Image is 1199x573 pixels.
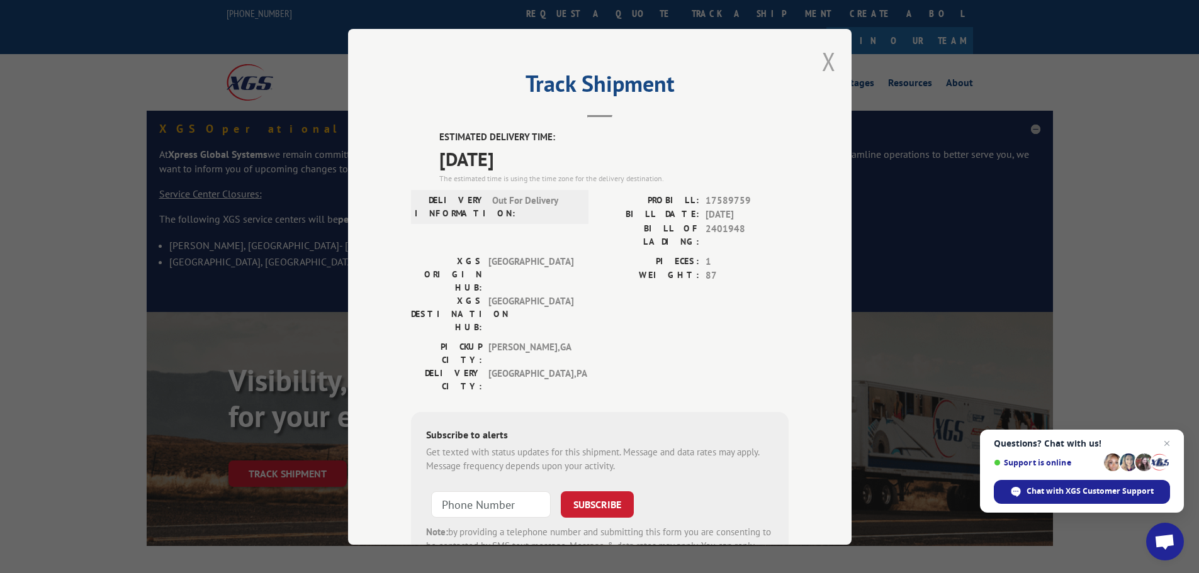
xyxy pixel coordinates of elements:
[994,480,1170,504] span: Chat with XGS Customer Support
[706,208,789,222] span: [DATE]
[600,193,699,208] label: PROBILL:
[600,221,699,248] label: BILL OF LADING:
[439,172,789,184] div: The estimated time is using the time zone for the delivery destination.
[600,254,699,269] label: PIECES:
[600,269,699,283] label: WEIGHT:
[488,294,573,333] span: [GEOGRAPHIC_DATA]
[994,438,1170,448] span: Questions? Chat with us!
[822,45,836,78] button: Close modal
[439,144,789,172] span: [DATE]
[415,193,486,220] label: DELIVERY INFORMATION:
[492,193,577,220] span: Out For Delivery
[706,254,789,269] span: 1
[411,254,482,294] label: XGS ORIGIN HUB:
[426,445,774,473] div: Get texted with status updates for this shipment. Message and data rates may apply. Message frequ...
[561,491,634,517] button: SUBSCRIBE
[411,294,482,333] label: XGS DESTINATION HUB:
[411,75,789,99] h2: Track Shipment
[706,221,789,248] span: 2401948
[411,366,482,392] label: DELIVERY CITY:
[994,458,1100,467] span: Support is online
[1027,486,1154,497] span: Chat with XGS Customer Support
[411,340,482,366] label: PICKUP CITY:
[426,525,448,537] strong: Note:
[706,193,789,208] span: 17589759
[488,254,573,294] span: [GEOGRAPHIC_DATA]
[1146,523,1184,560] a: Open chat
[426,525,774,567] div: by providing a telephone number and submitting this form you are consenting to be contacted by SM...
[706,269,789,283] span: 87
[431,491,551,517] input: Phone Number
[600,208,699,222] label: BILL DATE:
[439,130,789,145] label: ESTIMATED DELIVERY TIME:
[426,426,774,445] div: Subscribe to alerts
[488,340,573,366] span: [PERSON_NAME] , GA
[488,366,573,392] span: [GEOGRAPHIC_DATA] , PA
